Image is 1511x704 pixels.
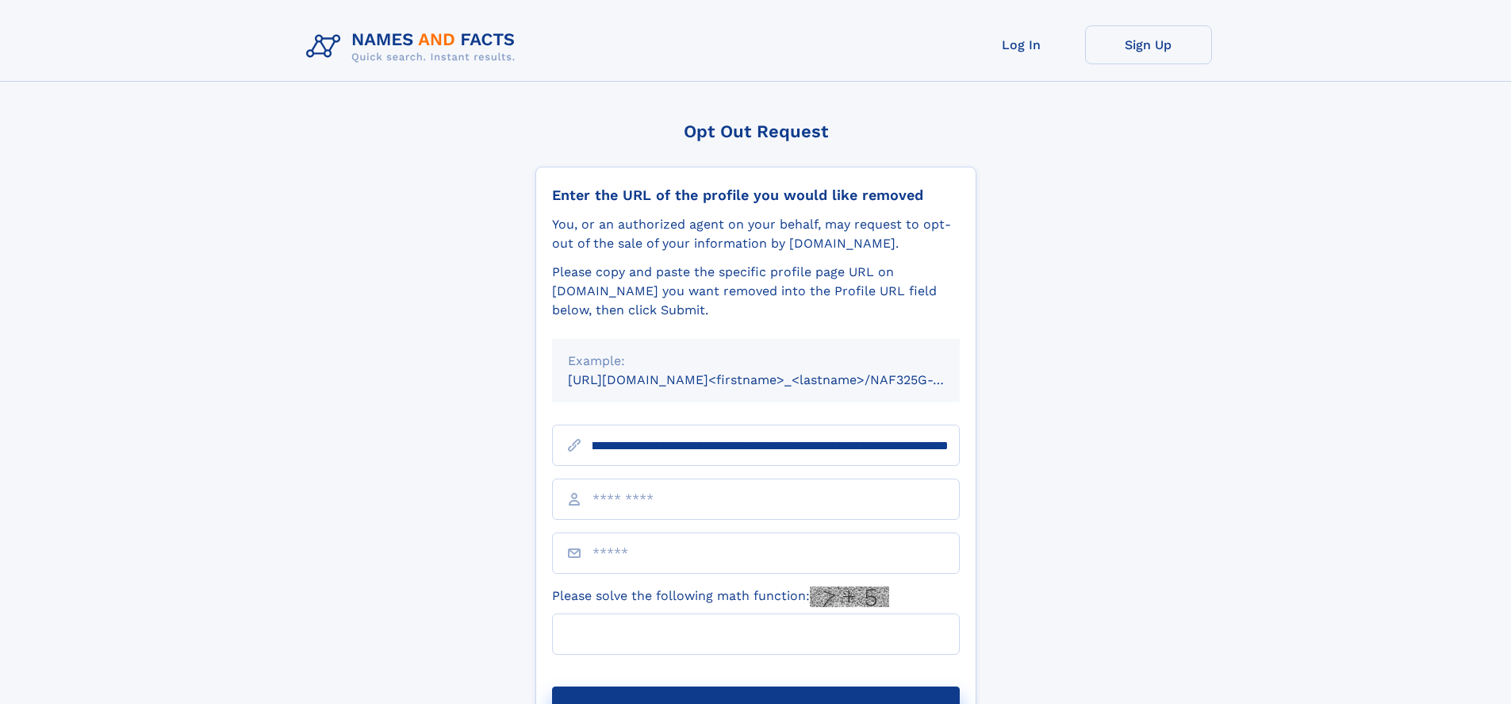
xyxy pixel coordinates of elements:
[300,25,528,68] img: Logo Names and Facts
[1085,25,1212,64] a: Sign Up
[552,263,960,320] div: Please copy and paste the specific profile page URL on [DOMAIN_NAME] you want removed into the Pr...
[552,587,889,607] label: Please solve the following math function:
[568,352,944,371] div: Example:
[552,215,960,253] div: You, or an authorized agent on your behalf, may request to opt-out of the sale of your informatio...
[958,25,1085,64] a: Log In
[535,121,976,141] div: Opt Out Request
[552,187,960,204] div: Enter the URL of the profile you would like removed
[568,372,990,387] small: [URL][DOMAIN_NAME]<firstname>_<lastname>/NAF325G-xxxxxxxx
